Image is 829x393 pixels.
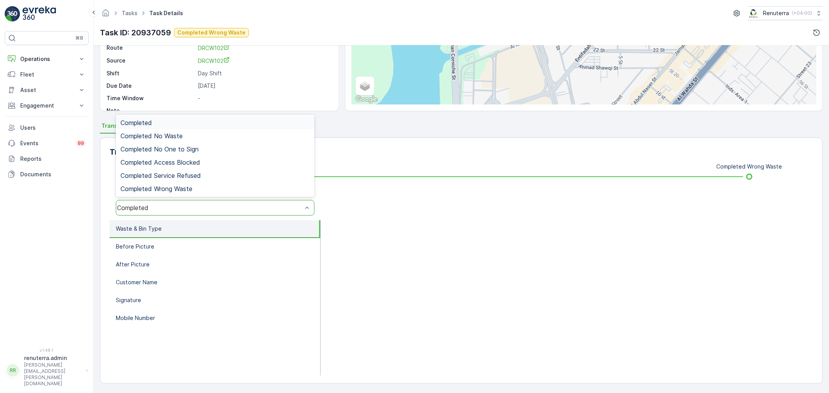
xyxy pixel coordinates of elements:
[75,35,83,41] p: ⌘B
[198,82,330,90] p: [DATE]
[174,28,249,37] button: Completed Wrong Waste
[116,243,154,250] p: Before Picture
[198,94,330,102] p: -
[198,45,230,51] span: DRCW102
[5,120,89,136] a: Users
[116,225,162,233] p: Waste & Bin Type
[100,27,171,38] p: Task ID: 20937059
[716,163,782,170] p: Completed Wrong Waste
[120,146,199,153] span: Completed No One to Sign
[106,94,195,102] p: Time Window
[106,82,195,90] p: Due Date
[748,9,760,17] img: Screenshot_2024-07-26_at_13.33.01.png
[24,354,82,362] p: renuterra.admin
[110,146,153,158] p: Transitions
[354,94,379,104] a: Open this area in Google Maps (opens a new window)
[148,9,185,17] span: Task Details
[20,170,86,178] p: Documents
[116,296,141,304] p: Signature
[748,6,823,20] button: Renuterra(+04:00)
[20,102,73,110] p: Engagement
[24,362,82,387] p: [PERSON_NAME][EMAIL_ADDRESS][PERSON_NAME][DOMAIN_NAME]
[116,261,150,268] p: After Picture
[23,6,56,22] img: logo_light-DOdMpM7g.png
[5,151,89,167] a: Reports
[5,136,89,151] a: Events99
[106,70,195,77] p: Shift
[20,124,86,132] p: Users
[792,10,812,16] p: ( +04:00 )
[117,204,302,211] div: Completed
[5,348,89,353] span: v 1.48.1
[763,9,789,17] p: Renuterra
[120,172,201,179] span: Completed Service Refused
[5,67,89,82] button: Fleet
[120,119,152,126] span: Completed
[20,71,73,78] p: Fleet
[356,77,373,94] a: Layers
[5,98,89,113] button: Engagement
[7,364,19,377] div: RR
[198,107,330,115] p: -
[116,278,157,286] p: Customer Name
[5,51,89,67] button: Operations
[5,6,20,22] img: logo
[122,10,138,16] a: Tasks
[20,55,73,63] p: Operations
[78,140,84,146] p: 99
[120,159,200,166] span: Completed Access Blocked
[177,29,246,37] p: Completed Wrong Waste
[106,44,195,52] p: Route
[5,354,89,387] button: RRrenuterra.admin[PERSON_NAME][EMAIL_ADDRESS][PERSON_NAME][DOMAIN_NAME]
[116,314,155,322] p: Mobile Number
[20,155,86,163] p: Reports
[198,57,230,64] span: DRCW102
[120,185,192,192] span: Completed Wrong Waste
[5,167,89,182] a: Documents
[101,122,133,130] span: Transitions
[198,70,330,77] p: Day Shift
[106,107,195,115] p: Note
[20,86,73,94] p: Asset
[120,132,183,139] span: Completed No Waste
[198,57,330,65] a: DRCW102
[198,44,330,52] a: DRCW102
[20,139,72,147] p: Events
[101,12,110,18] a: Homepage
[354,94,379,104] img: Google
[106,57,195,65] p: Source
[5,82,89,98] button: Asset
